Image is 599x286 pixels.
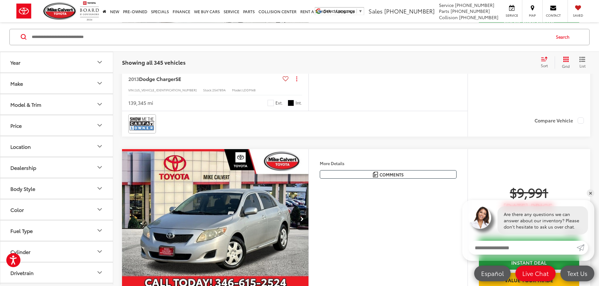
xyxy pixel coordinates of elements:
div: Drivetrain [96,269,103,276]
span: Contact [546,13,561,18]
button: CylinderCylinder [0,241,114,262]
div: Model & Trim [96,100,103,108]
div: Dealership [10,164,36,170]
button: YearYear [0,52,114,72]
span: List [579,63,585,68]
div: Are there any questions we can answer about our inventory? Please don't hesitate to ask us over c... [497,206,588,235]
div: Location [10,143,31,149]
button: MakeMake [0,73,114,93]
label: Compare Vehicle [535,117,584,124]
div: Price [96,121,103,129]
input: Enter your message [469,241,577,255]
span: 2013 [128,75,139,82]
span: Parts [439,8,449,14]
a: Submit [577,241,588,255]
div: Model & Trim [10,101,41,107]
span: 254789A [212,88,226,92]
div: Color [96,206,103,213]
span: LDDM48 [242,88,256,92]
span: [PHONE_NUMBER] [459,14,498,20]
span: Dodge Charger [139,75,175,82]
img: Agent profile photo [469,206,491,229]
span: Español [478,269,507,277]
span: [PHONE_NUMBER] [384,7,435,15]
span: dropdown dots [296,76,297,81]
span: [PHONE_NUMBER] [451,8,490,14]
span: VIN: [128,88,135,92]
span: Bright White Clearcoat [268,100,274,106]
span: Sales [369,7,383,15]
span: Service [439,2,454,8]
button: DealershipDealership [0,157,114,177]
div: Location [96,143,103,150]
span: Black Interior [288,100,294,106]
span: SE [175,75,181,82]
button: Comments [320,170,457,179]
span: Saved [571,13,585,18]
span: Map [525,13,539,18]
button: Select sort value [538,56,555,68]
div: Body Style [96,185,103,192]
div: Cylinder [96,248,103,255]
a: Instant Deal [479,255,579,269]
span: Text Us [564,269,591,277]
button: Actions [291,73,302,84]
span: Collision [439,14,458,20]
button: List View [574,56,590,68]
span: Stock: [203,88,212,92]
button: Model & TrimModel & Trim [0,94,114,114]
button: Next image [296,208,308,230]
img: Mike Calvert Toyota [43,3,77,20]
span: Live Chat [519,269,552,277]
span: Showing all 345 vehicles [122,58,186,66]
span: Grid [562,63,570,68]
div: Make [96,79,103,87]
a: Text Us [560,266,594,281]
img: View CARFAX report [130,116,155,132]
div: Make [10,80,23,86]
div: Cylinder [10,248,31,254]
h4: More Details [320,161,457,165]
div: Year [96,58,103,66]
span: ​ [357,9,357,13]
div: Price [10,122,22,128]
button: Search [550,29,579,45]
span: $9,991 [479,184,579,200]
span: Model: [232,88,242,92]
span: Ext. [275,100,283,106]
button: ColorColor [0,199,114,219]
div: Fuel Type [96,227,103,234]
button: DrivetrainDrivetrain [0,262,114,283]
button: PricePrice [0,115,114,135]
input: Search by Make, Model, or Keyword [31,29,550,44]
div: Fuel Type [10,227,33,233]
span: Service [505,13,519,18]
a: Live Chat [515,266,556,281]
div: 139,345 mi [128,99,153,106]
span: ▼ [358,9,363,13]
div: Dealership [96,164,103,171]
a: Español [474,266,511,281]
button: Grid View [555,56,574,68]
div: Year [10,59,20,65]
div: Drivetrain [10,269,34,275]
button: Fuel TypeFuel Type [0,220,114,240]
span: Sort [541,63,548,68]
span: Comments [380,172,404,178]
span: [US_VEHICLE_IDENTIFICATION_NUMBER] [135,88,197,92]
button: Body StyleBody Style [0,178,114,198]
span: [PHONE_NUMBER] [455,2,494,8]
button: LocationLocation [0,136,114,156]
a: 2013Dodge ChargerSE [128,75,280,82]
img: Comments [373,172,378,177]
div: Color [10,206,24,212]
div: Body Style [10,185,35,191]
span: Int. [296,100,302,106]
